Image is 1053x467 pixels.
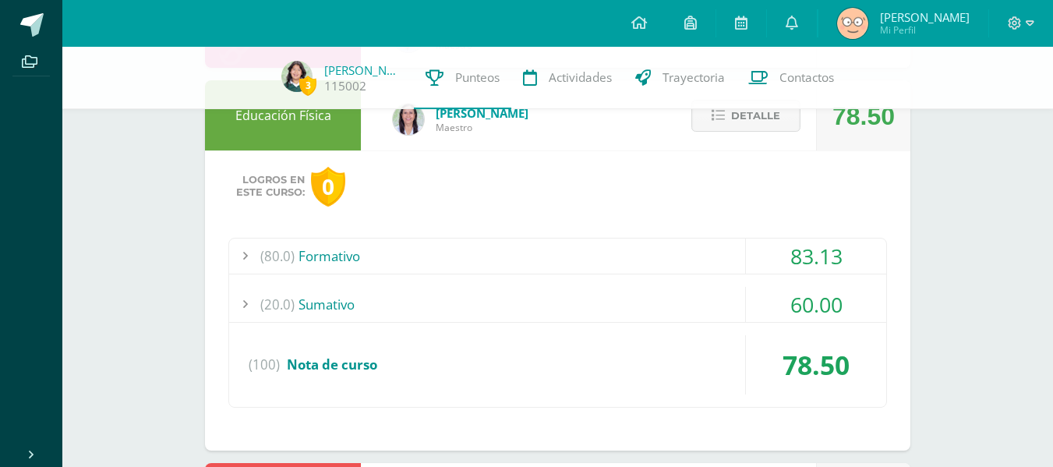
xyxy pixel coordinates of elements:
a: Trayectoria [624,47,737,109]
div: 60.00 [746,287,886,322]
a: Actividades [511,47,624,109]
a: 115002 [324,78,366,94]
span: Nota de curso [287,356,377,373]
span: Actividades [549,69,612,86]
div: 0 [311,167,345,207]
span: Contactos [779,69,834,86]
div: Formativo [229,239,886,274]
span: Mi Perfil [880,23,970,37]
button: Detalle [691,100,800,132]
img: f77eda19ab9d4901e6803b4611072024.png [393,104,424,135]
a: Punteos [414,47,511,109]
div: 78.50 [832,81,895,151]
a: [PERSON_NAME] [324,62,402,78]
img: 8af19cf04de0ae0b6fa021c291ba4e00.png [837,8,868,39]
span: [PERSON_NAME] [880,9,970,25]
span: (20.0) [260,287,295,322]
span: 3 [299,76,316,95]
div: Educación Física [205,80,361,150]
span: [PERSON_NAME] [436,105,528,121]
span: Punteos [455,69,500,86]
div: Sumativo [229,287,886,322]
span: Trayectoria [663,69,725,86]
span: (100) [249,335,280,394]
span: Logros en este curso: [236,174,305,199]
a: Contactos [737,47,846,109]
div: 83.13 [746,239,886,274]
div: 78.50 [746,335,886,394]
img: 881e1af756ec811c0895067eb3863392.png [281,61,313,92]
span: Detalle [731,101,780,130]
span: (80.0) [260,239,295,274]
span: Maestro [436,121,528,134]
